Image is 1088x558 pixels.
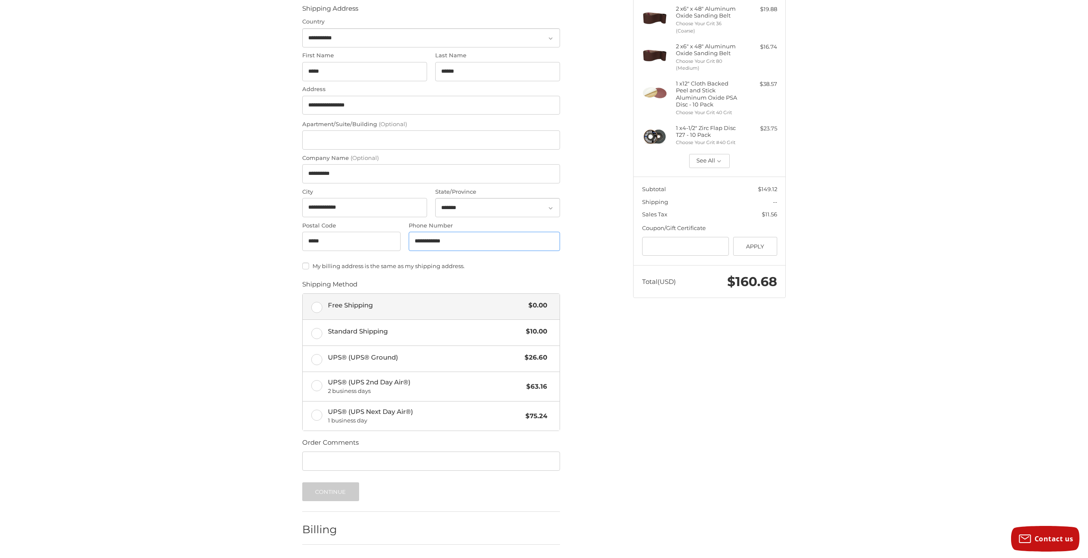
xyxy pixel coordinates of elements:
h4: 2 x 6" x 48" Aluminum Oxide Sanding Belt [676,5,741,19]
span: Subtotal [642,186,666,192]
label: State/Province [435,188,560,196]
label: Address [302,85,560,94]
span: -- [773,198,777,205]
label: First Name [302,51,427,60]
button: See All [689,154,730,168]
span: UPS® (UPS® Ground) [328,353,521,363]
span: UPS® (UPS 2nd Day Air®) [328,378,522,396]
h4: 1 x 4-1/2" Zirc Flap Disc T27 - 10 Pack [676,124,741,139]
label: My billing address is the same as my shipping address. [302,263,560,269]
div: $38.57 [743,80,777,89]
li: Choose Your Grit 80 (Medium) [676,58,741,72]
span: UPS® (UPS Next Day Air®) [328,407,522,425]
span: Shipping [642,198,668,205]
label: Company Name [302,154,560,162]
button: Apply [733,237,777,256]
h4: 2 x 6" x 48" Aluminum Oxide Sanding Belt [676,43,741,57]
span: $149.12 [758,186,777,192]
span: $26.60 [520,353,547,363]
span: $63.16 [522,382,547,392]
h2: Billing [302,523,352,536]
span: 1 business day [328,416,522,425]
div: $16.74 [743,43,777,51]
label: Apartment/Suite/Building [302,120,560,129]
input: Gift Certificate or Coupon Code [642,237,729,256]
small: (Optional) [379,121,407,127]
span: Standard Shipping [328,327,522,337]
label: Phone Number [409,221,560,230]
h4: 1 x 12" Cloth Backed Peel and Stick Aluminum Oxide PSA Disc - 10 Pack [676,80,741,108]
legend: Shipping Method [302,280,357,293]
li: Choose Your Grit 40 Grit [676,109,741,116]
button: Contact us [1011,526,1079,552]
div: $19.88 [743,5,777,14]
span: $160.68 [727,274,777,289]
span: $0.00 [524,301,547,310]
span: 2 business days [328,387,522,396]
div: $23.75 [743,124,777,133]
label: Country [302,18,560,26]
div: Coupon/Gift Certificate [642,224,777,233]
label: Postal Code [302,221,401,230]
legend: Shipping Address [302,4,358,18]
legend: Order Comments [302,438,359,452]
span: Contact us [1035,534,1073,543]
span: $11.56 [762,211,777,218]
label: Last Name [435,51,560,60]
span: Sales Tax [642,211,667,218]
span: Total (USD) [642,278,676,286]
small: (Optional) [351,154,379,161]
li: Choose Your Grit #40 Grit [676,139,741,146]
button: Continue [302,482,359,501]
span: $10.00 [522,327,547,337]
li: Choose Your Grit 36 (Coarse) [676,20,741,34]
span: $75.24 [521,411,547,421]
span: Free Shipping [328,301,525,310]
label: City [302,188,427,196]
